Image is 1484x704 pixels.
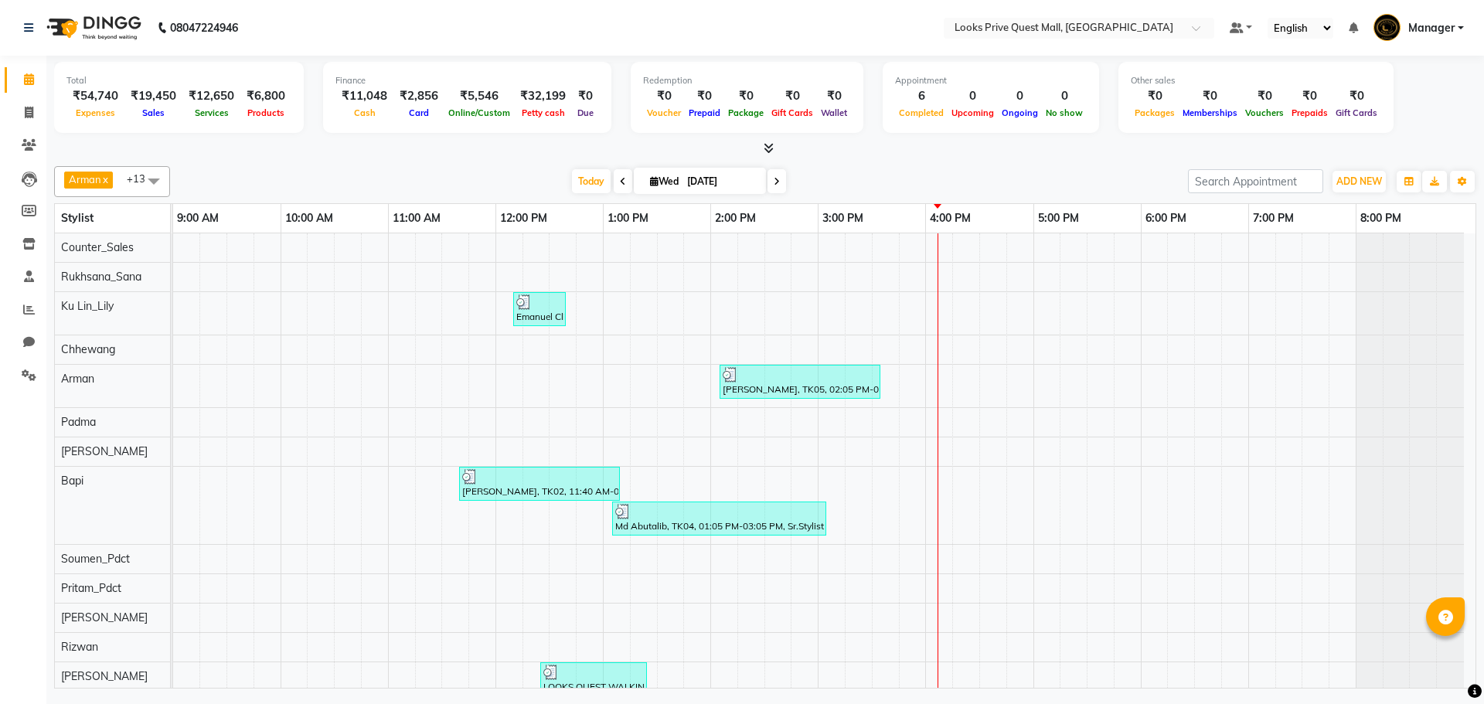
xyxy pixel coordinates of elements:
span: Wed [646,175,682,187]
a: 5:00 PM [1034,207,1083,230]
div: ₹5,546 [444,87,514,105]
a: 1:00 PM [604,207,652,230]
span: Rizwan [61,640,98,654]
div: [PERSON_NAME], TK02, 11:40 AM-01:10 PM, Sr.Stylist Cut(M) (₹1000),Head Massage Olive(M) (₹800) [461,469,618,498]
a: 12:00 PM [496,207,551,230]
div: [PERSON_NAME], TK05, 02:05 PM-03:35 PM, [PERSON_NAME] Color [PERSON_NAME] (₹630),Sr.Stylist Cut(M... [721,367,879,396]
span: Package [724,107,768,118]
div: ₹0 [685,87,724,105]
span: Chhewang [61,342,115,356]
span: Rukhsana_Sana [61,270,141,284]
span: Products [243,107,288,118]
input: Search Appointment [1188,169,1323,193]
span: [PERSON_NAME] [61,669,148,683]
iframe: chat widget [1419,642,1469,689]
span: Manager [1408,20,1455,36]
div: 6 [895,87,948,105]
span: Ku Lin_Lily [61,299,114,313]
div: Md Abutalib, TK04, 01:05 PM-03:05 PM, Sr.Stylist Cut(M) (₹1000),Kersatase Fusion Scrub(F) (₹3500) [614,504,825,533]
div: Finance [335,74,599,87]
span: Prepaids [1288,107,1332,118]
span: Expenses [72,107,119,118]
div: Emanuel Client, TK01, 12:10 PM-12:40 PM, Stylist Cut(M) (₹700) [515,294,564,324]
span: Arman [61,372,94,386]
div: ₹0 [724,87,768,105]
div: ₹0 [1131,87,1179,105]
div: ₹0 [768,87,817,105]
span: Ongoing [998,107,1042,118]
a: 8:00 PM [1356,207,1405,230]
span: Arman [69,173,101,185]
b: 08047224946 [170,6,238,49]
span: Soumen_Pdct [61,552,130,566]
div: LOOKS QUEST WALKIN CLIENT, TK03, 12:25 PM-01:25 PM, Eyebrows & Upperlips (₹100),Chin Threading (₹80) [542,665,645,694]
div: ₹11,048 [335,87,393,105]
a: 2:00 PM [711,207,760,230]
span: [PERSON_NAME] [61,444,148,458]
a: 6:00 PM [1142,207,1190,230]
div: ₹0 [1288,87,1332,105]
span: Vouchers [1241,107,1288,118]
span: Counter_Sales [61,240,134,254]
div: Appointment [895,74,1087,87]
span: Petty cash [518,107,569,118]
div: ₹0 [572,87,599,105]
img: logo [39,6,145,49]
div: ₹12,650 [182,87,240,105]
span: Bapi [61,474,83,488]
div: ₹6,800 [240,87,291,105]
span: +13 [127,172,157,185]
img: Manager [1373,14,1401,41]
div: ₹54,740 [66,87,124,105]
input: 2025-09-03 [682,170,760,193]
span: Today [572,169,611,193]
div: ₹0 [1241,87,1288,105]
span: [PERSON_NAME] [61,610,148,624]
span: Stylist [61,211,94,225]
div: ₹0 [817,87,851,105]
div: ₹0 [1332,87,1381,105]
div: ₹0 [1179,87,1241,105]
a: 7:00 PM [1249,207,1298,230]
span: No show [1042,107,1087,118]
div: Redemption [643,74,851,87]
span: Wallet [817,107,851,118]
a: x [101,173,108,185]
button: ADD NEW [1333,171,1386,192]
span: Due [574,107,597,118]
a: 11:00 AM [389,207,444,230]
div: 0 [948,87,998,105]
div: ₹2,856 [393,87,444,105]
div: Total [66,74,291,87]
span: Sales [138,107,168,118]
span: Gift Cards [1332,107,1381,118]
span: Pritam_Pdct [61,581,121,595]
div: ₹19,450 [124,87,182,105]
span: Upcoming [948,107,998,118]
span: ADD NEW [1336,175,1382,187]
span: Padma [61,415,96,429]
span: Prepaid [685,107,724,118]
span: Services [191,107,233,118]
div: Other sales [1131,74,1381,87]
a: 9:00 AM [173,207,223,230]
span: Card [405,107,433,118]
span: Voucher [643,107,685,118]
span: Packages [1131,107,1179,118]
div: 0 [998,87,1042,105]
span: Gift Cards [768,107,817,118]
span: Memberships [1179,107,1241,118]
span: Online/Custom [444,107,514,118]
div: ₹0 [643,87,685,105]
a: 4:00 PM [926,207,975,230]
a: 10:00 AM [281,207,337,230]
div: 0 [1042,87,1087,105]
span: Completed [895,107,948,118]
span: Cash [350,107,380,118]
a: 3:00 PM [819,207,867,230]
div: ₹32,199 [514,87,572,105]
